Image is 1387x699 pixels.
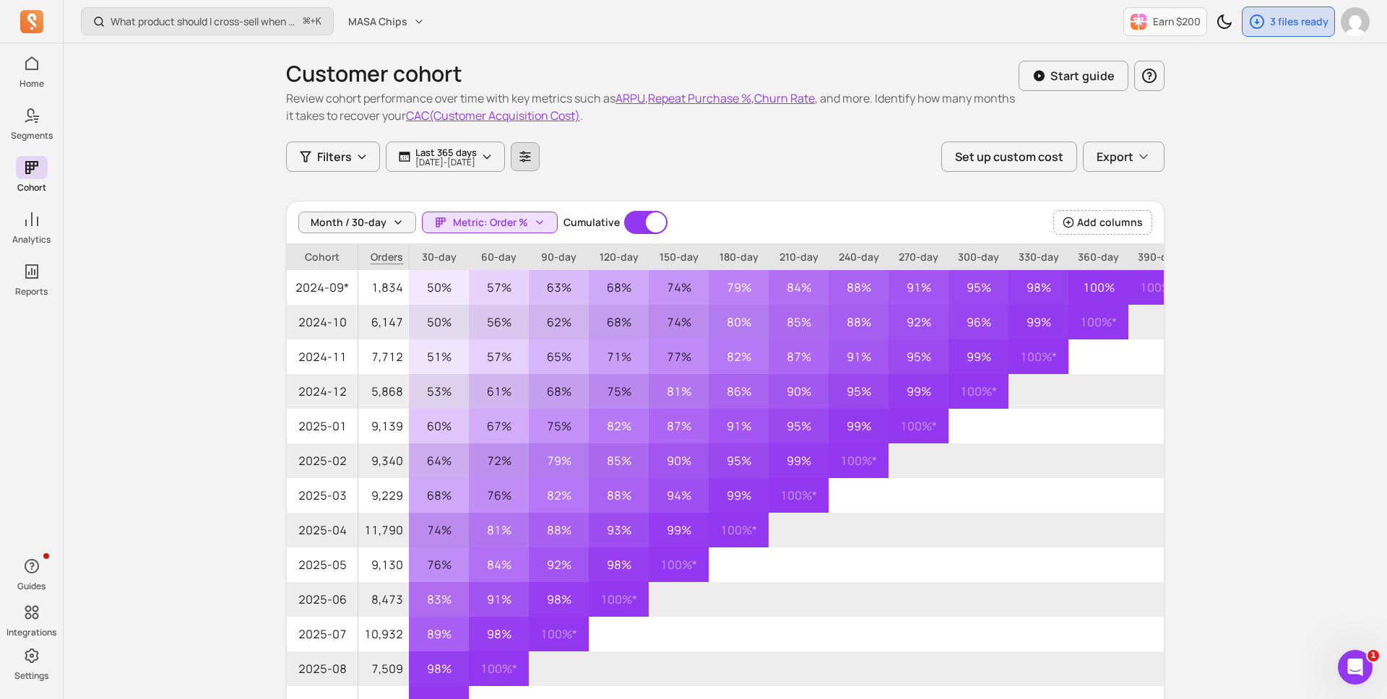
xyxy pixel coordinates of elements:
[1210,7,1239,36] button: Toggle dark mode
[589,339,649,374] p: 71%
[649,513,709,547] p: 99%
[829,270,889,305] p: 88%
[287,478,358,513] span: 2025-03
[829,339,889,374] p: 91%
[709,443,769,478] p: 95%
[311,215,386,230] span: Month / 30-day
[358,651,409,686] p: 7,509
[529,513,589,547] p: 88%
[340,9,433,35] button: MASA Chips
[1341,7,1370,36] img: avatar
[469,513,529,547] p: 81%
[469,443,529,478] p: 72%
[358,513,409,547] p: 11,790
[409,547,469,582] p: 76%
[829,443,889,478] p: 100% *
[529,617,589,651] p: 100% *
[829,244,889,270] p: 240-day
[358,582,409,617] p: 8,473
[829,374,889,409] p: 95%
[316,16,321,27] kbd: K
[589,478,649,513] p: 88%
[829,305,889,339] p: 88%
[941,142,1077,172] button: Set up custom cost
[287,617,358,651] span: 2025-07
[317,148,352,165] span: Filters
[1123,7,1207,36] button: Earn $200
[589,374,649,409] p: 75%
[1050,67,1115,84] p: Start guide
[469,305,529,339] p: 56%
[589,547,649,582] p: 98%
[769,478,829,513] p: 100% *
[17,182,46,194] p: Cohort
[409,478,469,513] p: 68%
[709,409,769,443] p: 91%
[1008,244,1068,270] p: 330-day
[949,270,1008,305] p: 95%
[358,339,409,374] p: 7,712
[409,339,469,374] p: 51%
[358,617,409,651] p: 10,932
[1083,142,1165,172] button: Export
[1068,244,1128,270] p: 360-day
[469,339,529,374] p: 57%
[649,443,709,478] p: 90%
[949,339,1008,374] p: 99%
[409,651,469,686] p: 98%
[709,339,769,374] p: 82%
[358,409,409,443] p: 9,139
[12,234,51,246] p: Analytics
[286,90,1019,124] p: Review cohort performance over time with key metrics such as , , , and more. Identify how many mo...
[649,305,709,339] p: 74%
[111,14,298,29] p: What product should I cross-sell when a customer purchases a product?
[1008,305,1068,339] p: 99%
[17,581,46,592] p: Guides
[287,244,358,270] p: Cohort
[287,270,358,305] span: 2024-09*
[469,409,529,443] p: 67%
[949,374,1008,409] p: 100% *
[589,409,649,443] p: 82%
[1128,270,1188,305] p: 100% *
[589,244,649,270] p: 120-day
[1153,14,1201,29] p: Earn $200
[529,582,589,617] p: 98%
[453,215,528,230] span: Metric: Order %
[649,478,709,513] p: 94%
[889,339,949,374] p: 95%
[409,305,469,339] p: 50%
[754,90,815,107] button: Churn Rate
[1068,270,1128,305] p: 100%
[469,478,529,513] p: 76%
[589,270,649,305] p: 68%
[529,270,589,305] p: 63%
[649,547,709,582] p: 100% *
[415,147,477,158] p: Last 365 days
[889,305,949,339] p: 92%
[7,627,56,638] p: Integrations
[649,374,709,409] p: 81%
[529,547,589,582] p: 92%
[409,582,469,617] p: 83%
[16,552,48,595] button: Guides
[469,374,529,409] p: 61%
[469,651,529,686] p: 100% *
[406,107,580,124] button: CAC(Customer Acquisition Cost)
[709,270,769,305] p: 79%
[303,13,311,31] kbd: ⌘
[1128,244,1188,270] p: 390-day
[287,305,358,339] span: 2024-10
[469,582,529,617] p: 91%
[287,582,358,617] span: 2025-06
[563,215,620,230] label: Cumulative
[287,443,358,478] span: 2025-02
[529,374,589,409] p: 68%
[589,582,649,617] p: 100% *
[589,305,649,339] p: 68%
[769,244,829,270] p: 210-day
[469,270,529,305] p: 57%
[949,305,1008,339] p: 96%
[769,305,829,339] p: 85%
[709,244,769,270] p: 180-day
